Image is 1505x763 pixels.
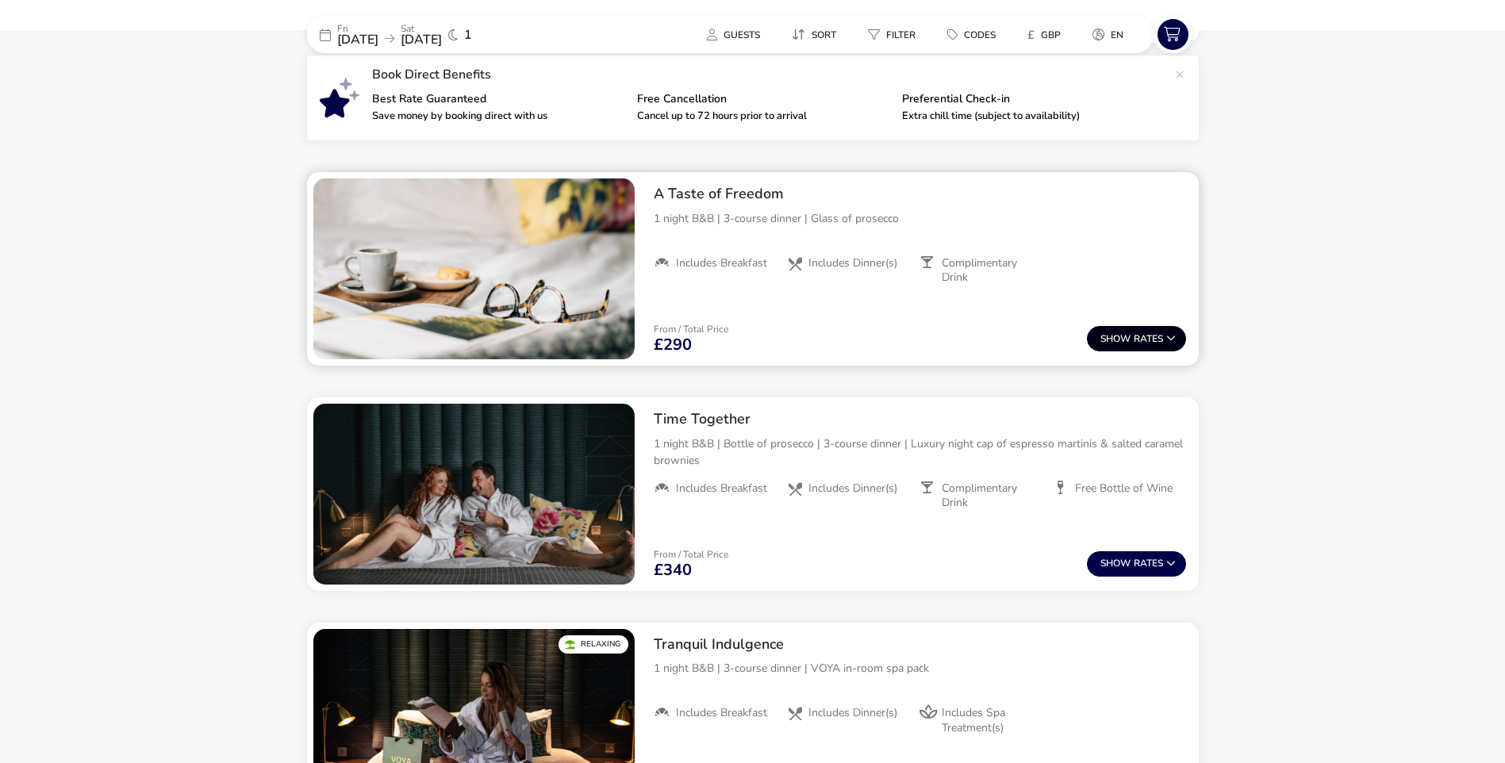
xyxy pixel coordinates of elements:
span: 1 [464,29,472,41]
p: Extra chill time (subject to availability) [902,111,1154,121]
p: 1 night B&B | 3-course dinner | VOYA in-room spa pack [654,660,1186,677]
button: ShowRates [1087,326,1186,351]
span: Complimentary Drink [942,481,1040,510]
span: Complimentary Drink [942,256,1040,285]
button: Sort [779,23,849,46]
p: From / Total Price [654,324,728,334]
naf-pibe-menu-bar-item: Codes [935,23,1015,46]
span: [DATE] [401,31,442,48]
span: Free Bottle of Wine [1075,481,1173,496]
div: Fri[DATE]Sat[DATE]1 [307,16,545,53]
span: £290 [654,337,692,353]
span: Sort [812,29,836,41]
p: Cancel up to 72 hours prior to arrival [637,111,889,121]
span: Includes Dinner(s) [808,256,897,270]
p: Fri [337,24,378,33]
div: Tranquil Indulgence1 night B&B | 3-course dinner | VOYA in-room spa packIncludes BreakfastInclude... [641,623,1199,748]
button: Codes [935,23,1008,46]
naf-pibe-menu-bar-item: Filter [855,23,935,46]
p: From / Total Price [654,550,728,559]
swiper-slide: 1 / 1 [313,178,635,359]
p: Save money by booking direct with us [372,111,624,121]
span: GBP [1041,29,1061,41]
i: £ [1027,27,1035,43]
span: £340 [654,562,692,578]
button: Filter [855,23,928,46]
span: Guests [724,29,760,41]
p: Sat [401,24,442,33]
span: Includes Breakfast [676,481,767,496]
div: Relaxing [559,635,628,654]
span: Includes Spa Treatment(s) [942,706,1040,734]
span: en [1111,29,1123,41]
div: A Taste of Freedom1 night B&B | 3-course dinner | Glass of proseccoIncludes BreakfastIncludes Din... [641,172,1199,297]
span: Show [1100,334,1134,344]
swiper-slide: 1 / 1 [313,404,635,585]
span: Includes Dinner(s) [808,481,897,496]
p: Preferential Check-in [902,94,1154,105]
p: 1 night B&B | Bottle of prosecco | 3-course dinner | Luxury night cap of espresso martinis & salt... [654,435,1186,469]
naf-pibe-menu-bar-item: Guests [694,23,779,46]
button: £GBP [1015,23,1073,46]
span: [DATE] [337,31,378,48]
button: en [1080,23,1136,46]
span: Includes Dinner(s) [808,706,897,720]
span: Filter [886,29,916,41]
p: Book Direct Benefits [372,68,1167,81]
div: Time Together1 night B&B | Bottle of prosecco | 3-course dinner | Luxury night cap of espresso ma... [641,397,1199,523]
h2: A Taste of Freedom [654,185,1186,203]
button: ShowRates [1087,551,1186,577]
span: Includes Breakfast [676,706,767,720]
span: Codes [964,29,996,41]
h2: Time Together [654,410,1186,428]
naf-pibe-menu-bar-item: Sort [779,23,855,46]
h2: Tranquil Indulgence [654,635,1186,654]
p: 1 night B&B | 3-course dinner | Glass of prosecco [654,210,1186,227]
naf-pibe-menu-bar-item: £GBP [1015,23,1080,46]
button: Guests [694,23,773,46]
p: Best Rate Guaranteed [372,94,624,105]
naf-pibe-menu-bar-item: en [1080,23,1142,46]
span: Show [1100,558,1134,569]
span: Includes Breakfast [676,256,767,270]
p: Free Cancellation [637,94,889,105]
